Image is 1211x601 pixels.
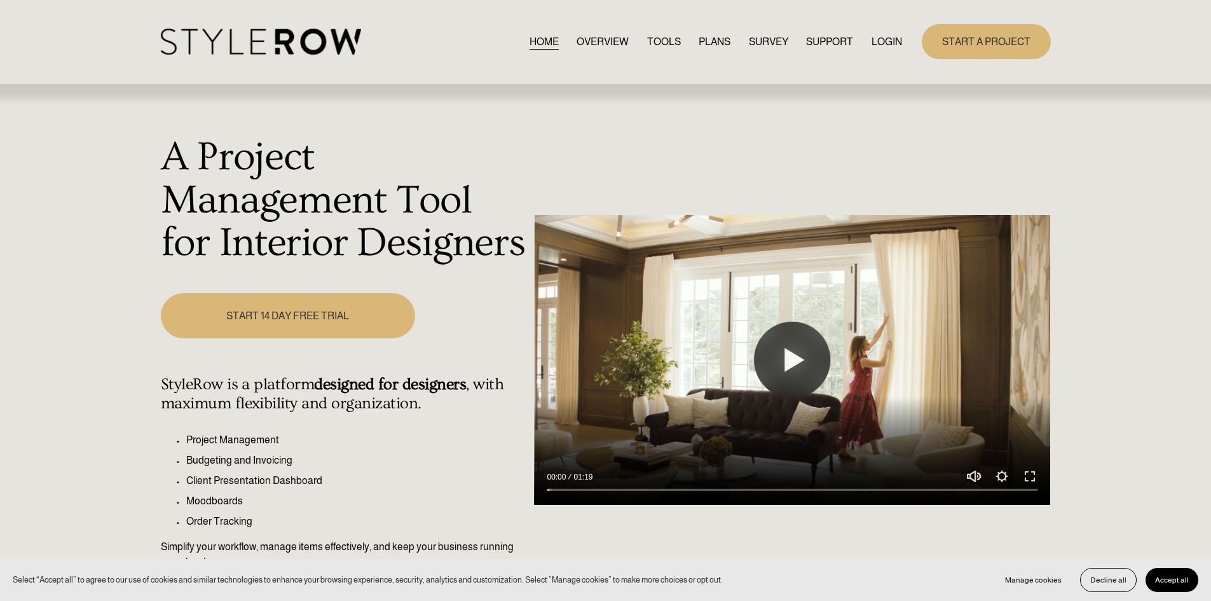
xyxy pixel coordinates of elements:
[1090,576,1126,584] span: Decline all
[186,494,528,509] p: Moodboards
[577,33,629,50] a: OVERVIEW
[1146,568,1198,592] button: Accept all
[547,471,569,483] div: Current time
[161,539,528,570] p: Simplify your workflow, manage items effectively, and keep your business running seamlessly.
[995,568,1071,592] button: Manage cookies
[186,453,528,468] p: Budgeting and Invoicing
[186,514,528,529] p: Order Tracking
[186,473,528,488] p: Client Presentation Dashboard
[13,574,723,586] p: Select “Accept all” to agree to our use of cookies and similar technologies to enhance your brows...
[161,136,528,265] h1: A Project Management Tool for Interior Designers
[1005,576,1062,584] span: Manage cookies
[161,293,415,338] a: START 14 DAY FREE TRIAL
[647,33,681,50] a: TOOLS
[872,33,902,50] a: LOGIN
[161,375,528,413] h4: StyleRow is a platform , with maximum flexibility and organization.
[186,432,528,448] p: Project Management
[569,471,596,483] div: Duration
[749,33,788,50] a: SURVEY
[1155,576,1189,584] span: Accept all
[806,34,853,50] span: SUPPORT
[547,486,1037,495] input: Seek
[806,33,853,50] a: folder dropdown
[314,375,466,394] strong: designed for designers
[161,29,361,55] img: StyleRow
[1080,568,1137,592] button: Decline all
[922,24,1051,59] a: START A PROJECT
[699,33,730,50] a: PLANS
[754,322,830,398] button: Play
[530,33,559,50] a: HOME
